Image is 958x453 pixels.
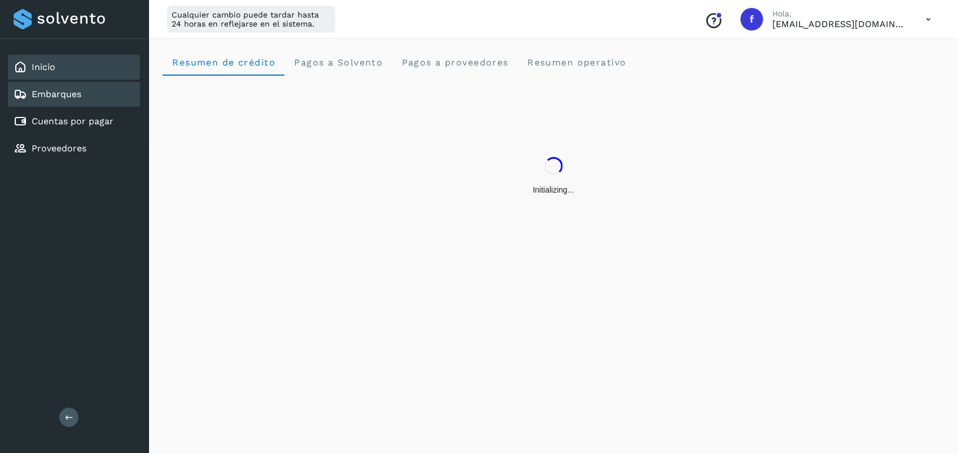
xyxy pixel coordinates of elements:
span: Resumen de crédito [172,57,275,68]
a: Cuentas por pagar [32,116,113,127]
p: Hola, [772,9,908,19]
a: Embarques [32,89,81,99]
div: Inicio [8,55,140,80]
div: Embarques [8,82,140,107]
span: Pagos a Solvento [294,57,383,68]
div: Proveedores [8,136,140,161]
span: Resumen operativo [527,57,627,68]
a: Proveedores [32,143,86,154]
div: Cualquier cambio puede tardar hasta 24 horas en reflejarse en el sistema. [167,6,335,33]
p: fepadilla@niagarawater.com [772,19,908,29]
div: Cuentas por pagar [8,109,140,134]
span: Pagos a proveedores [401,57,509,68]
a: Inicio [32,62,55,72]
